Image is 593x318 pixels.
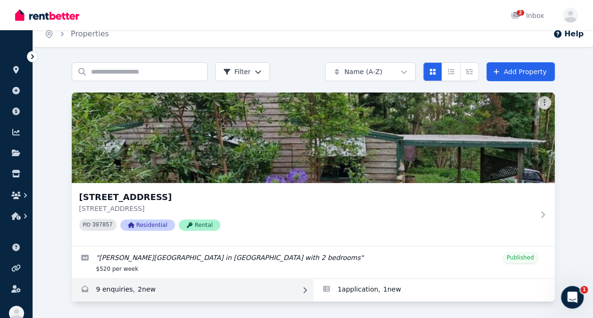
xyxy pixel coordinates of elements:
a: 173 Curramore Rd, Witta[STREET_ADDRESS][STREET_ADDRESS]PID 397857ResidentialRental [72,92,555,246]
span: Residential [120,219,175,231]
button: Name (A-Z) [325,62,416,81]
button: Compact list view [442,62,460,81]
div: Inbox [511,11,544,20]
span: Rental [179,219,220,231]
span: 1 [580,286,588,293]
span: Name (A-Z) [344,67,383,76]
a: Properties [71,29,109,38]
a: Enquiries for 173 Curramore Rd, Witta [72,279,313,301]
span: Filter [223,67,251,76]
nav: Breadcrumb [33,21,120,47]
img: 173 Curramore Rd, Witta [72,92,555,183]
a: Edit listing: Bush Cabin House in Witta with 2 bedrooms [72,246,555,278]
h3: [STREET_ADDRESS] [79,191,534,204]
button: Filter [215,62,270,81]
p: [STREET_ADDRESS] [79,204,534,213]
code: 397857 [92,222,112,228]
button: More options [538,96,551,109]
iframe: Intercom live chat [561,286,584,309]
button: Card view [423,62,442,81]
small: PID [83,222,91,227]
button: Help [553,28,584,40]
div: View options [423,62,479,81]
a: Applications for 173 Curramore Rd, Witta [313,279,555,301]
img: RentBetter [15,8,79,22]
a: Add Property [486,62,555,81]
span: 2 [517,10,524,16]
button: Expanded list view [460,62,479,81]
